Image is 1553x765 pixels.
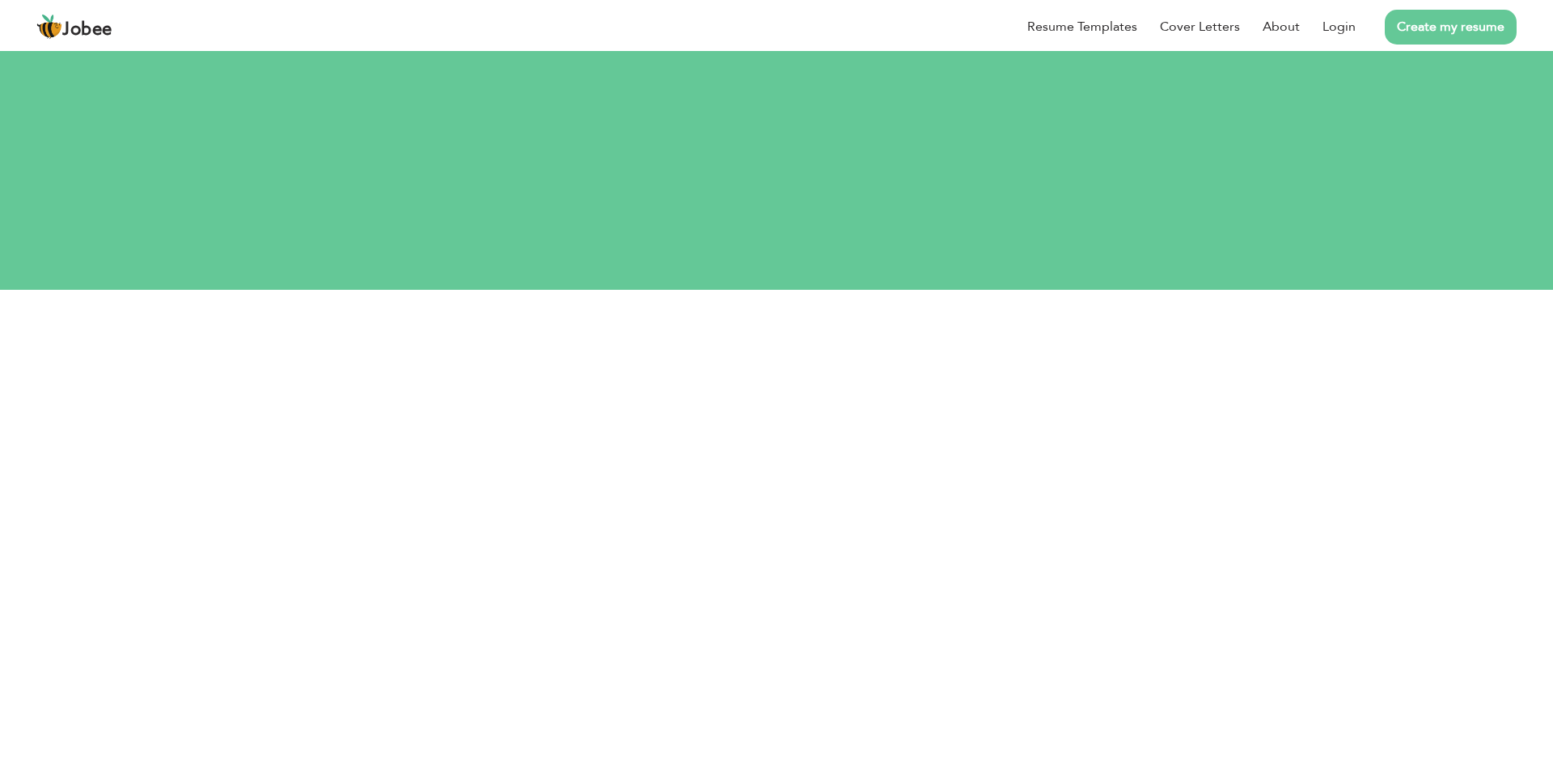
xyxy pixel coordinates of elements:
[36,14,112,40] a: Jobee
[36,14,62,40] img: jobee.io
[1322,17,1356,36] a: Login
[62,21,112,39] span: Jobee
[1027,17,1137,36] a: Resume Templates
[1263,17,1300,36] a: About
[1160,17,1240,36] a: Cover Letters
[1385,10,1517,45] a: Create my resume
